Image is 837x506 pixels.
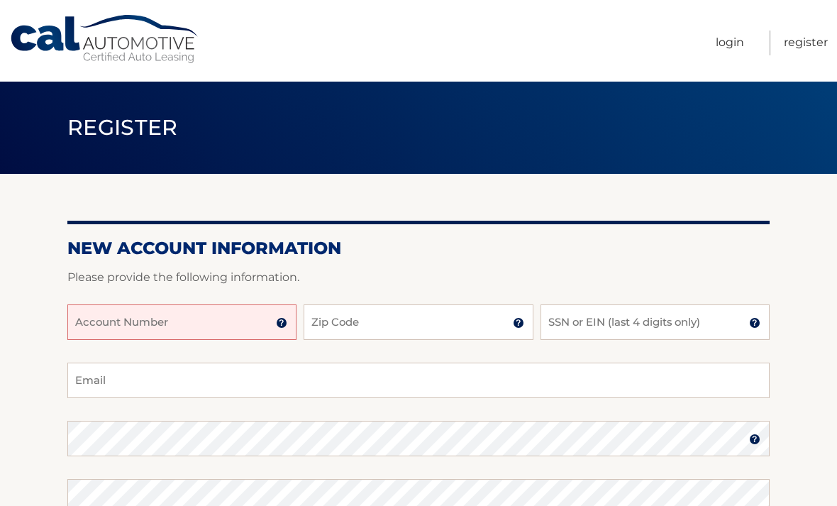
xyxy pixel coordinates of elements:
input: Account Number [67,304,296,340]
p: Please provide the following information. [67,268,770,287]
input: SSN or EIN (last 4 digits only) [541,304,770,340]
img: tooltip.svg [749,317,760,329]
img: tooltip.svg [749,434,760,445]
a: Login [716,31,744,55]
span: Register [67,114,178,141]
img: tooltip.svg [276,317,287,329]
input: Email [67,363,770,398]
a: Cal Automotive [9,14,201,65]
h2: New Account Information [67,238,770,259]
img: tooltip.svg [513,317,524,329]
a: Register [784,31,828,55]
input: Zip Code [304,304,533,340]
